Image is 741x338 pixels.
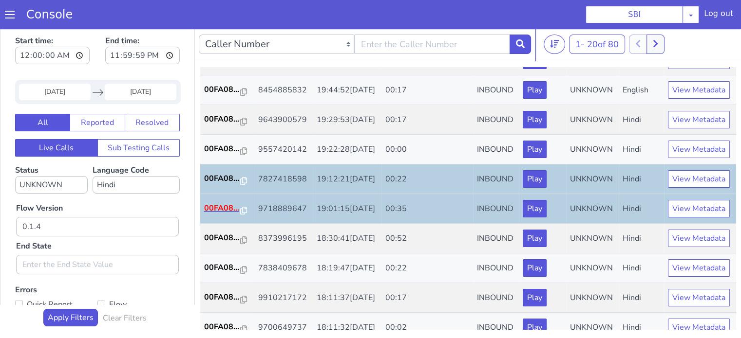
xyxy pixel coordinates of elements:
button: View Metadata [668,114,730,131]
a: 00FA08... [204,146,251,158]
p: 00FA08... [204,146,241,158]
td: UNKNOWN [566,197,619,227]
td: 00:17 [381,256,473,286]
button: Play [523,262,547,280]
td: 9910217172 [254,256,313,286]
button: Play [523,114,547,131]
button: View Metadata [668,54,730,72]
td: UNKNOWN [566,108,619,138]
td: 18:19:47[DATE] [313,227,381,256]
td: 7838409678 [254,227,313,256]
td: INBOUND [473,227,519,256]
input: Enter the Caller Number [354,8,510,27]
a: 00FA08... [204,57,251,69]
button: Play [523,84,547,102]
td: English [619,49,664,78]
td: UNKNOWN [566,256,619,286]
button: Play [523,143,547,161]
h6: Clear Filters [103,287,147,296]
p: 00FA08... [204,116,241,128]
span: 20 of 80 [587,12,619,23]
button: Resolved [125,87,180,105]
td: UNKNOWN [566,227,619,256]
td: 19:22:28[DATE] [313,108,381,138]
div: Log out [704,8,733,23]
td: INBOUND [473,286,519,316]
td: Hindi [619,167,664,197]
td: INBOUND [473,78,519,108]
a: 00FA08... [204,294,251,306]
td: 18:30:41[DATE] [313,197,381,227]
button: 1- 20of 80 [569,8,625,27]
td: 9718889647 [254,167,313,197]
td: 8373996195 [254,197,313,227]
button: Play [523,292,547,309]
a: 00FA08... [204,116,251,128]
label: Quick Report [15,271,97,285]
td: Hindi [619,286,664,316]
button: Play [523,173,547,191]
button: View Metadata [668,262,730,280]
input: Start time: [15,20,90,37]
input: Start Date [19,57,91,73]
button: SBI [586,6,683,23]
td: 19:44:52[DATE] [313,49,381,78]
label: Flow [97,271,180,285]
button: View Metadata [668,143,730,161]
td: 7827418598 [254,138,313,167]
td: 8454885832 [254,49,313,78]
input: End Date [105,57,176,73]
td: Hindi [619,197,664,227]
td: INBOUND [473,256,519,286]
label: Language Code [93,138,180,167]
input: End time: [105,20,180,37]
button: Play [523,54,547,72]
td: 00:35 [381,167,473,197]
td: 00:52 [381,197,473,227]
p: 00FA08... [204,57,241,69]
td: INBOUND [473,138,519,167]
td: INBOUND [473,197,519,227]
button: View Metadata [668,84,730,102]
td: UNKNOWN [566,286,619,316]
p: 00FA08... [204,87,241,98]
a: 00FA08... [204,205,251,217]
label: End State [16,213,52,225]
button: Reported [70,87,125,105]
button: View Metadata [668,292,730,309]
a: 00FA08... [204,176,251,187]
label: Status [15,138,88,167]
td: 19:01:15[DATE] [313,167,381,197]
p: 00FA08... [204,205,241,217]
td: 00:17 [381,49,473,78]
button: Live Calls [15,112,98,130]
td: 00:17 [381,78,473,108]
button: View Metadata [668,232,730,250]
td: Hindi [619,138,664,167]
button: Play [523,203,547,220]
td: UNKNOWN [566,167,619,197]
p: 00FA08... [204,176,241,187]
select: Language Code [93,149,180,167]
td: Hindi [619,256,664,286]
td: INBOUND [473,49,519,78]
button: View Metadata [668,203,730,220]
p: 00FA08... [204,294,241,306]
a: 00FA08... [204,265,251,276]
a: 00FA08... [204,235,251,247]
button: Apply Filters [43,282,98,300]
td: Hindi [619,78,664,108]
td: 18:11:32[DATE] [313,286,381,316]
label: Start time: [15,5,90,40]
a: 00FA08... [204,87,251,98]
td: Hindi [619,227,664,256]
button: All [15,87,70,105]
td: INBOUND [473,167,519,197]
td: 18:11:37[DATE] [313,256,381,286]
td: UNKNOWN [566,49,619,78]
label: End time: [105,5,180,40]
p: 00FA08... [204,265,241,276]
button: Play [523,232,547,250]
button: Sub Testing Calls [97,112,180,130]
td: Hindi [619,108,664,138]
